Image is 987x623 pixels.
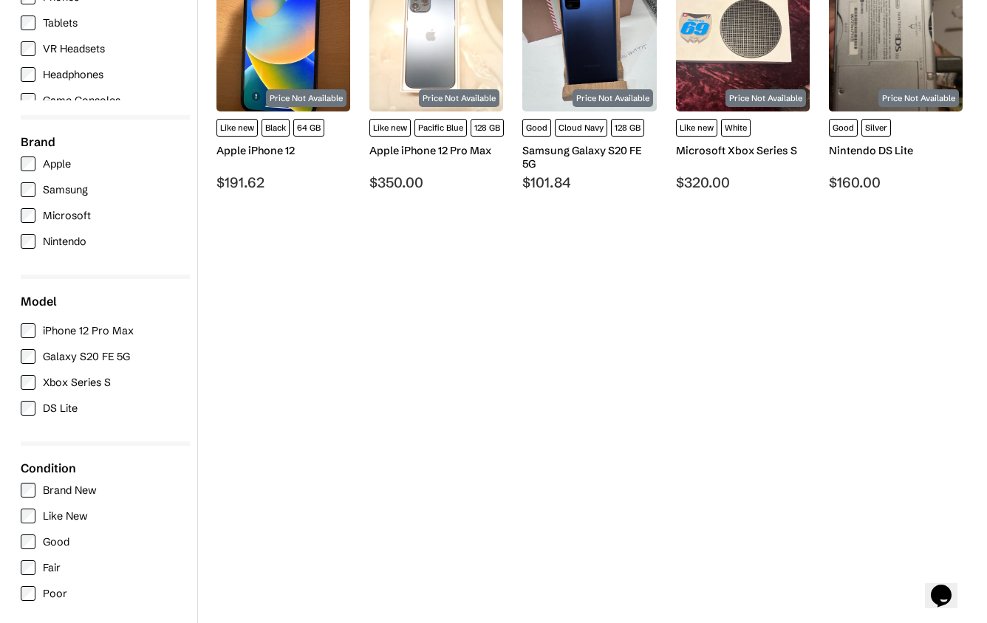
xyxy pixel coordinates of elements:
[419,89,499,107] div: Price Not Available
[369,119,411,137] span: Like new
[262,119,290,137] span: Black
[676,173,810,191] div: $320.00
[522,144,656,171] div: Samsung Galaxy S20 FE 5G
[216,173,350,191] div: $191.62
[21,16,35,30] input: Tablets
[21,509,35,523] input: Like New
[878,89,959,107] div: Price Not Available
[21,67,182,82] label: Headphones
[21,156,182,171] label: Apple
[21,586,35,601] input: Poor
[21,16,182,30] label: Tablets
[555,119,607,137] span: Cloud Navy
[471,119,504,137] span: 128 GB
[21,41,182,56] label: VR Headsets
[829,144,963,157] div: Nintendo DS Lite
[21,375,182,390] label: Xbox Series S
[21,401,35,416] input: DS Lite
[21,234,182,249] label: Nintendo
[21,234,35,249] input: Nintendo
[293,119,324,137] span: 64 GB
[21,156,35,171] input: Apple
[216,144,350,157] div: Apple iPhone 12
[21,349,35,364] input: Galaxy S20 FE 5G
[21,375,35,390] input: Xbox Series S
[21,93,35,108] input: Game Consoles
[522,173,656,191] div: $101.84
[21,534,190,549] label: Good
[21,41,35,56] input: VR Headsets
[21,134,190,149] div: Brand
[721,119,751,137] span: White
[414,119,467,137] span: Pacific Blue
[522,119,551,137] span: Good
[21,401,182,416] label: DS Lite
[676,144,810,157] div: Microsoft Xbox Series S
[21,182,35,197] input: Samsung
[21,560,35,575] input: Fair
[369,173,503,191] div: $350.00
[266,89,346,107] div: Price Not Available
[21,182,182,197] label: Samsung
[21,323,35,338] input: iPhone 12 Pro Max
[725,89,806,107] div: Price Not Available
[925,564,972,608] iframe: chat widget
[573,89,653,107] div: Price Not Available
[21,534,35,549] input: Good
[21,208,35,223] input: Microsoft
[21,349,182,364] label: Galaxy S20 FE 5G
[21,560,190,575] label: Fair
[829,173,963,191] div: $160.00
[369,144,503,157] div: Apple iPhone 12 Pro Max
[676,119,717,137] span: Like new
[21,93,182,108] label: Game Consoles
[21,509,190,523] label: Like New
[21,461,190,475] div: Condition
[21,483,35,498] input: Brand New
[21,67,35,82] input: Headphones
[21,323,182,338] label: iPhone 12 Pro Max
[216,119,258,137] span: Like new
[21,294,190,309] div: Model
[829,119,858,137] span: Good
[611,119,644,137] span: 128 GB
[861,119,891,137] span: Silver
[21,483,190,498] label: Brand New
[21,208,182,223] label: Microsoft
[21,586,190,601] label: Poor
